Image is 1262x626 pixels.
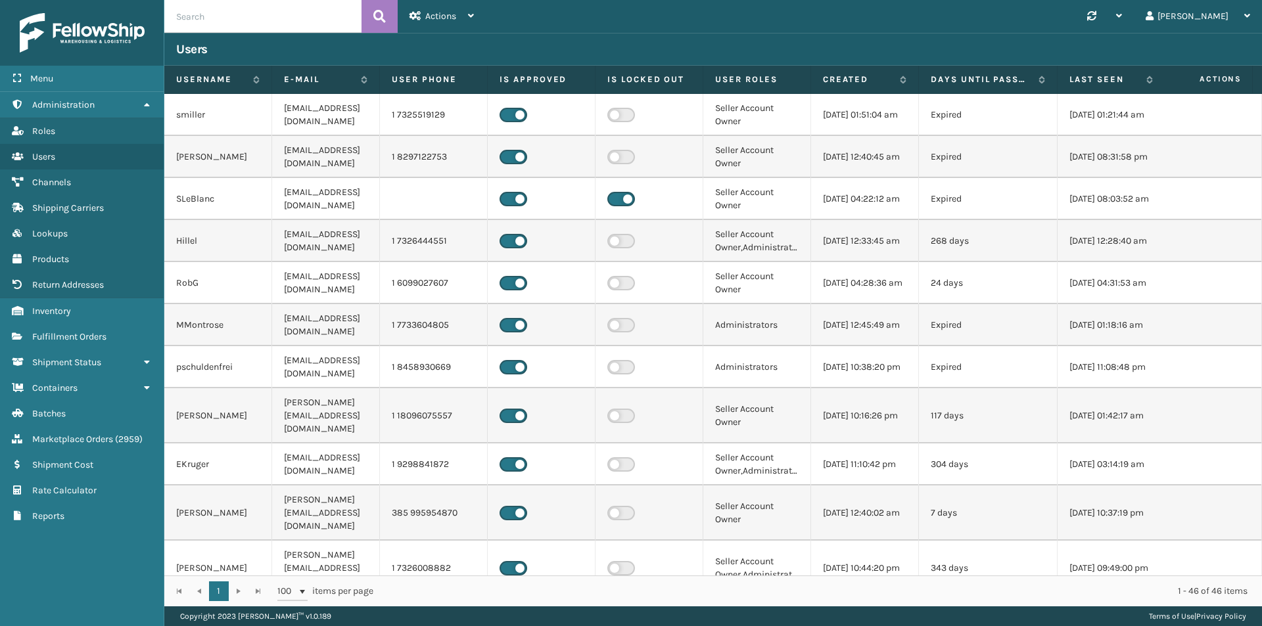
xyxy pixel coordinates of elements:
[392,74,475,85] label: User phone
[380,262,488,304] td: 1 6099027607
[32,279,104,290] span: Return Addresses
[823,74,893,85] label: Created
[703,94,811,136] td: Seller Account Owner
[272,136,380,178] td: [EMAIL_ADDRESS][DOMAIN_NAME]
[1058,136,1165,178] td: [DATE] 08:31:58 pm
[380,388,488,443] td: 1 18096075557
[392,585,1248,598] div: 1 - 46 of 46 items
[703,346,811,388] td: Administrators
[919,541,1058,596] td: 343 days
[176,41,208,57] h3: Users
[715,74,799,85] label: User Roles
[703,304,811,346] td: Administrators
[380,541,488,596] td: 1 7326008882
[1069,74,1140,85] label: Last Seen
[272,220,380,262] td: [EMAIL_ADDRESS][DOMAIN_NAME]
[811,178,919,220] td: [DATE] 04:22:12 am
[919,178,1058,220] td: Expired
[1058,178,1165,220] td: [DATE] 08:03:52 am
[703,178,811,220] td: Seller Account Owner
[500,74,583,85] label: Is Approved
[919,388,1058,443] td: 117 days
[380,220,488,262] td: 1 7326444551
[380,304,488,346] td: 1 7733604805
[32,382,78,393] span: Containers
[272,262,380,304] td: [EMAIL_ADDRESS][DOMAIN_NAME]
[425,11,456,22] span: Actions
[919,262,1058,304] td: 24 days
[272,304,380,346] td: [EMAIL_ADDRESS][DOMAIN_NAME]
[164,220,272,262] td: Hillel
[284,74,354,85] label: E-mail
[811,541,919,596] td: [DATE] 10:44:20 pm
[30,73,53,84] span: Menu
[811,443,919,485] td: [DATE] 11:10:42 pm
[1149,612,1194,621] a: Terms of Use
[919,304,1058,346] td: Expired
[1058,541,1165,596] td: [DATE] 09:49:00 pm
[32,228,68,239] span: Lookups
[380,485,488,541] td: 385 995954870
[32,357,101,368] span: Shipment Status
[32,151,55,162] span: Users
[272,388,380,443] td: [PERSON_NAME][EMAIL_ADDRESS][DOMAIN_NAME]
[811,388,919,443] td: [DATE] 10:16:26 pm
[380,94,488,136] td: 1 7325519129
[1149,606,1246,626] div: |
[811,485,919,541] td: [DATE] 12:40:02 am
[919,94,1058,136] td: Expired
[32,202,104,213] span: Shipping Carriers
[919,220,1058,262] td: 268 days
[164,443,272,485] td: EKruger
[811,220,919,262] td: [DATE] 12:33:45 am
[811,304,919,346] td: [DATE] 12:45:49 am
[919,346,1058,388] td: Expired
[272,346,380,388] td: [EMAIL_ADDRESS][DOMAIN_NAME]
[277,581,373,601] span: items per page
[1058,346,1165,388] td: [DATE] 11:08:48 pm
[32,254,69,265] span: Products
[115,434,143,445] span: ( 2959 )
[1058,94,1165,136] td: [DATE] 01:21:44 am
[164,94,272,136] td: smiller
[272,541,380,596] td: [PERSON_NAME][EMAIL_ADDRESS][DOMAIN_NAME]
[32,305,71,317] span: Inventory
[164,304,272,346] td: MMontrose
[919,485,1058,541] td: 7 days
[1158,68,1250,90] span: Actions
[703,262,811,304] td: Seller Account Owner
[811,94,919,136] td: [DATE] 01:51:04 am
[32,485,97,496] span: Rate Calculator
[164,136,272,178] td: [PERSON_NAME]
[32,434,113,445] span: Marketplace Orders
[703,541,811,596] td: Seller Account Owner,Administrators
[1058,443,1165,485] td: [DATE] 03:14:19 am
[1058,220,1165,262] td: [DATE] 12:28:40 am
[180,606,331,626] p: Copyright 2023 [PERSON_NAME]™ v 1.0.189
[919,443,1058,485] td: 304 days
[1058,262,1165,304] td: [DATE] 04:31:53 am
[32,99,95,110] span: Administration
[272,485,380,541] td: [PERSON_NAME][EMAIL_ADDRESS][DOMAIN_NAME]
[32,459,93,470] span: Shipment Cost
[32,125,55,137] span: Roles
[811,346,919,388] td: [DATE] 10:38:20 pm
[1058,485,1165,541] td: [DATE] 10:37:19 pm
[1058,388,1165,443] td: [DATE] 01:42:17 am
[380,136,488,178] td: 1 8297122753
[32,331,106,342] span: Fulfillment Orders
[32,408,66,419] span: Batches
[380,443,488,485] td: 1 9298841872
[703,388,811,443] td: Seller Account Owner
[703,136,811,178] td: Seller Account Owner
[164,178,272,220] td: SLeBlanc
[272,443,380,485] td: [EMAIL_ADDRESS][DOMAIN_NAME]
[32,177,71,188] span: Channels
[164,485,272,541] td: [PERSON_NAME]
[164,262,272,304] td: RobG
[1058,304,1165,346] td: [DATE] 01:18:16 am
[703,220,811,262] td: Seller Account Owner,Administrators
[164,388,272,443] td: [PERSON_NAME]
[272,94,380,136] td: [EMAIL_ADDRESS][DOMAIN_NAME]
[209,581,229,601] a: 1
